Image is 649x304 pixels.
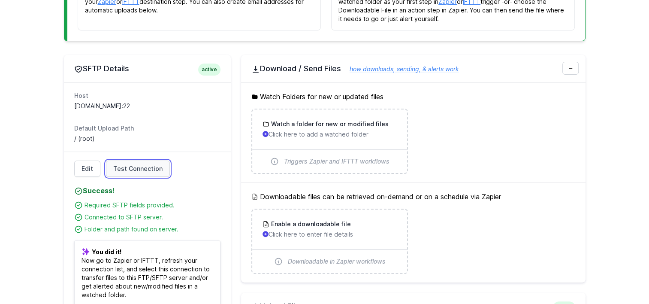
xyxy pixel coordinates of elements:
p: Click here to add a watched folder [263,130,397,139]
a: how downloads, sending, & alerts work [341,65,459,73]
a: Edit [74,161,100,177]
p: Click here to enter file details [263,230,397,239]
span: active [198,64,220,76]
a: Enable a downloadable file Click here to enter file details Downloadable in Zapier workflows [252,210,407,273]
iframe: Drift Widget Chat Controller [606,261,639,294]
b: You did it! [92,248,121,255]
span: Triggers Zapier and IFTTT workflows [284,157,389,166]
span: Downloadable in Zapier workflows [288,257,386,266]
a: Watch a folder for new or modified files Click here to add a watched folder Triggers Zapier and I... [252,109,407,173]
dd: [DOMAIN_NAME]:22 [74,102,220,110]
dt: Default Upload Path [74,124,220,133]
h5: Downloadable files can be retrieved on-demand or on a schedule via Zapier [251,192,575,202]
h2: Download / Send Files [251,64,575,74]
div: Folder and path found on server. [85,225,220,234]
dd: / (root) [74,134,220,143]
span: Test Connection [113,164,163,173]
div: Required SFTP fields provided. [85,201,220,210]
a: Test Connection [106,161,170,177]
dt: Host [74,91,220,100]
h2: SFTP Details [74,64,220,74]
h3: Watch a folder for new or modified files [269,120,389,128]
h3: Enable a downloadable file [269,220,351,228]
h4: Success! [74,185,220,196]
h5: Watch Folders for new or updated files [251,91,575,102]
div: Connected to SFTP server. [85,213,220,222]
